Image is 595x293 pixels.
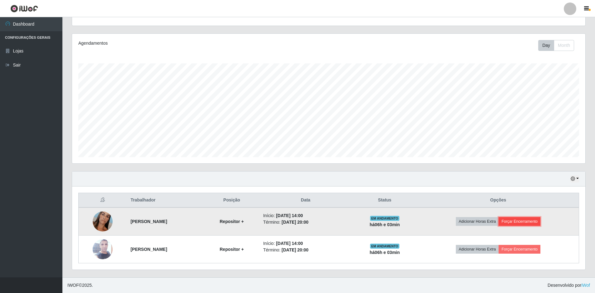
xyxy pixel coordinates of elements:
button: Day [538,40,554,51]
img: 1756162339010.jpeg [93,227,113,271]
time: [DATE] 14:00 [276,241,303,246]
button: Forçar Encerramento [499,245,540,254]
button: Forçar Encerramento [499,217,540,226]
li: Início: [263,240,348,247]
strong: [PERSON_NAME] [130,247,167,252]
span: EM ANDAMENTO [370,244,400,249]
th: Status [352,193,418,208]
strong: há 06 h e 03 min [370,250,400,255]
div: Toolbar with button groups [538,40,579,51]
time: [DATE] 14:00 [276,213,303,218]
div: First group [538,40,574,51]
span: IWOF [67,283,79,288]
button: Adicionar Horas Extra [456,245,499,254]
th: Trabalhador [127,193,204,208]
li: Início: [263,212,348,219]
img: CoreUI Logo [10,5,38,12]
span: © 2025 . [67,282,93,289]
th: Posição [204,193,259,208]
a: iWof [581,283,590,288]
strong: há 06 h e 03 min [370,222,400,227]
time: [DATE] 20:00 [282,220,309,225]
li: Término: [263,219,348,226]
button: Month [554,40,574,51]
th: Opções [417,193,579,208]
div: Agendamentos [78,40,281,47]
span: Desenvolvido por [548,282,590,289]
strong: Repositor + [220,219,244,224]
button: Adicionar Horas Extra [456,217,499,226]
strong: Repositor + [220,247,244,252]
th: Data [259,193,352,208]
strong: [PERSON_NAME] [130,219,167,224]
img: 1756127045599.jpeg [93,207,113,236]
span: EM ANDAMENTO [370,216,400,221]
li: Término: [263,247,348,253]
time: [DATE] 20:00 [282,247,309,252]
